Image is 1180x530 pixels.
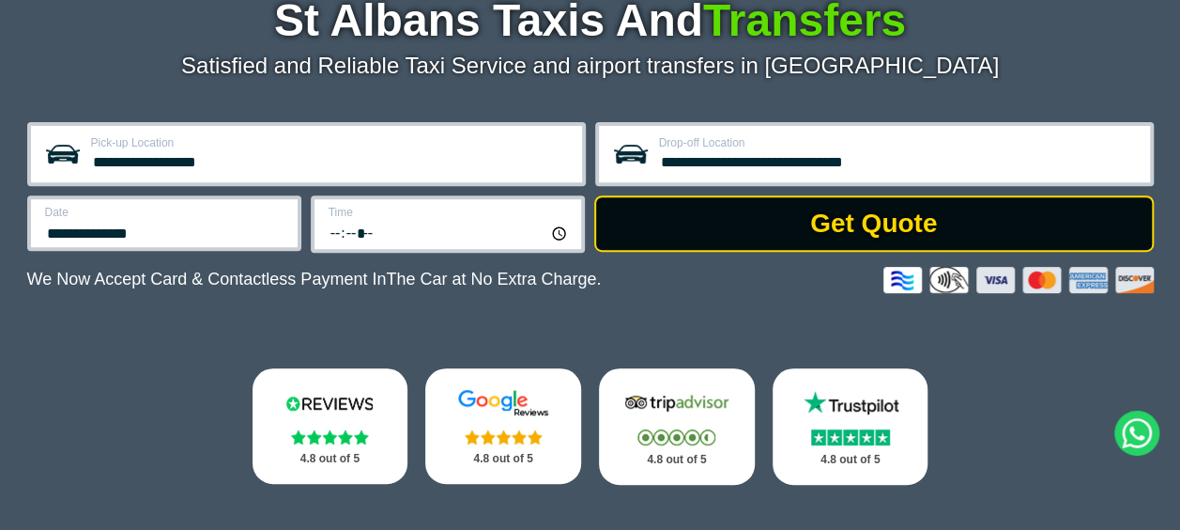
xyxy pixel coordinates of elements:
label: Date [45,207,286,218]
a: Trustpilot Stars 4.8 out of 5 [773,368,928,485]
a: Google Stars 4.8 out of 5 [425,368,581,484]
button: Get Quote [594,195,1154,252]
a: Tripadvisor Stars 4.8 out of 5 [599,368,755,485]
img: Stars [637,429,715,445]
p: 4.8 out of 5 [273,447,388,471]
span: The Car at No Extra Charge. [386,270,601,288]
img: Google [447,389,559,417]
p: 4.8 out of 5 [793,448,908,472]
img: Reviews.io [273,389,386,417]
label: Pick-up Location [91,137,571,148]
img: Credit And Debit Cards [883,267,1154,293]
img: Stars [291,429,369,444]
img: Tripadvisor [621,389,733,417]
p: 4.8 out of 5 [446,447,560,471]
label: Time [329,207,570,218]
p: 4.8 out of 5 [620,448,734,472]
img: Trustpilot [794,389,907,417]
img: Stars [811,429,890,445]
img: Stars [465,429,543,444]
p: Satisfied and Reliable Taxi Service and airport transfers in [GEOGRAPHIC_DATA] [27,53,1154,79]
a: Reviews.io Stars 4.8 out of 5 [253,368,408,484]
p: We Now Accept Card & Contactless Payment In [27,270,602,289]
label: Drop-off Location [659,137,1139,148]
